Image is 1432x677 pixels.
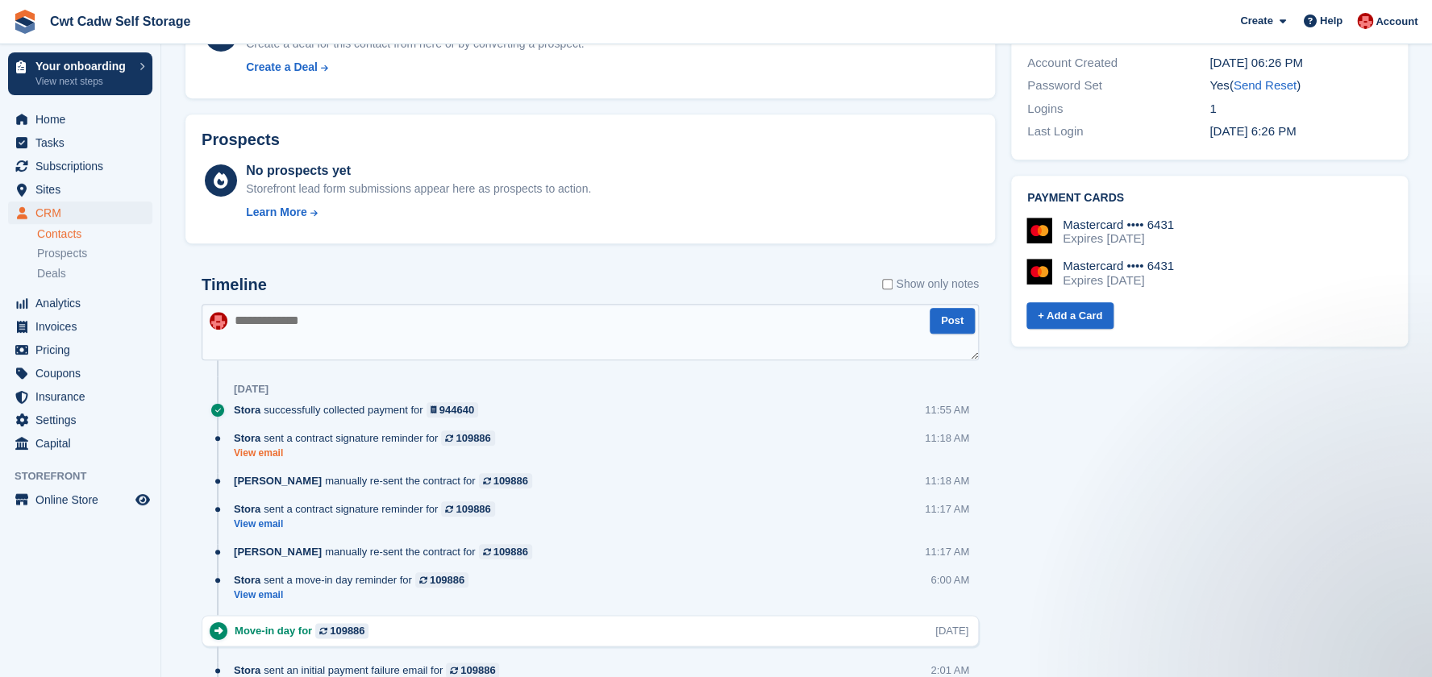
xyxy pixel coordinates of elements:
a: 109886 [479,544,532,559]
div: manually re-sent the contract for [234,473,540,488]
span: Subscriptions [35,155,132,177]
a: 944640 [427,402,479,417]
div: 109886 [330,623,364,638]
a: menu [8,292,152,314]
div: 109886 [493,473,528,488]
a: Send Reset [1233,78,1296,92]
span: Account [1376,14,1417,30]
a: menu [8,178,152,201]
span: Help [1320,13,1342,29]
span: Coupons [35,362,132,384]
div: No prospects yet [246,161,591,181]
p: Your onboarding [35,60,131,72]
div: [DATE] [935,623,968,638]
span: Invoices [35,315,132,338]
div: Create a deal for this contact from here or by converting a prospect. [246,35,584,52]
div: 109886 [430,572,464,588]
a: menu [8,488,152,511]
div: Last Login [1027,123,1209,141]
a: Create a Deal [246,59,584,76]
a: menu [8,131,152,154]
div: sent a move-in day reminder for [234,572,477,588]
img: Rhian Davies [210,312,227,330]
span: Pricing [35,338,132,361]
a: View email [234,517,503,531]
span: Home [35,108,132,131]
div: 11:18 AM [925,473,969,488]
span: Prospects [37,246,87,261]
img: Rhian Davies [1357,13,1373,29]
div: Account Created [1027,54,1209,73]
a: 109886 [315,623,368,638]
a: 109886 [441,430,494,446]
span: [PERSON_NAME] [234,544,322,559]
a: View email [234,446,503,460]
a: Preview store [133,490,152,509]
div: 1 [1209,100,1392,118]
span: Stora [234,572,260,588]
a: menu [8,155,152,177]
span: Capital [35,432,132,455]
span: Create [1240,13,1272,29]
div: 11:17 AM [925,544,969,559]
span: Tasks [35,131,132,154]
a: menu [8,315,152,338]
a: Prospects [37,245,152,262]
div: successfully collected payment for [234,402,486,417]
a: menu [8,201,152,224]
span: Stora [234,402,260,417]
div: [DATE] 06:26 PM [1209,54,1392,73]
a: menu [8,338,152,361]
div: Expires [DATE] [1063,273,1174,288]
span: ( ) [1229,78,1300,92]
div: Learn More [246,204,306,221]
span: [PERSON_NAME] [234,473,322,488]
a: menu [8,362,152,384]
a: menu [8,108,152,131]
button: Post [930,308,975,334]
div: Yes [1209,77,1392,95]
div: 11:17 AM [925,501,969,517]
a: + Add a Card [1026,302,1114,329]
div: 109886 [456,501,490,517]
span: CRM [35,201,132,224]
a: 109886 [441,501,494,517]
a: Cwt Cadw Self Storage [44,8,197,35]
div: 109886 [456,430,490,446]
a: menu [8,432,152,455]
div: Logins [1027,100,1209,118]
time: 2025-09-23 17:26:58 UTC [1209,124,1296,138]
div: 6:00 AM [930,572,969,588]
div: Move-in day for [235,623,377,638]
a: menu [8,409,152,431]
a: Contacts [37,226,152,242]
img: Mastercard Logo [1026,218,1052,243]
a: menu [8,385,152,408]
div: Create a Deal [246,59,318,76]
span: Analytics [35,292,132,314]
div: 109886 [493,544,528,559]
div: manually re-sent the contract for [234,544,540,559]
div: 11:55 AM [925,402,969,417]
input: Show only notes [882,276,893,293]
div: sent a contract signature reminder for [234,430,503,446]
span: Storefront [15,468,160,484]
span: Stora [234,430,260,446]
h2: Prospects [202,131,280,149]
span: Deals [37,266,66,281]
div: Expires [DATE] [1063,231,1174,246]
a: 109886 [415,572,468,588]
div: Storefront lead form submissions appear here as prospects to action. [246,181,591,197]
div: Mastercard •••• 6431 [1063,259,1174,273]
a: View email [234,588,477,602]
img: Mastercard Logo [1026,259,1052,285]
h2: Payment cards [1027,192,1392,205]
div: [DATE] [234,383,268,396]
span: Sites [35,178,132,201]
div: sent a contract signature reminder for [234,501,503,517]
div: Mastercard •••• 6431 [1063,218,1174,232]
div: 944640 [439,402,474,417]
span: Settings [35,409,132,431]
img: stora-icon-8386f47178a22dfd0bd8f6a31ec36ba5ce8667c1dd55bd0f319d3a0aa187defe.svg [13,10,37,34]
span: Stora [234,501,260,517]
